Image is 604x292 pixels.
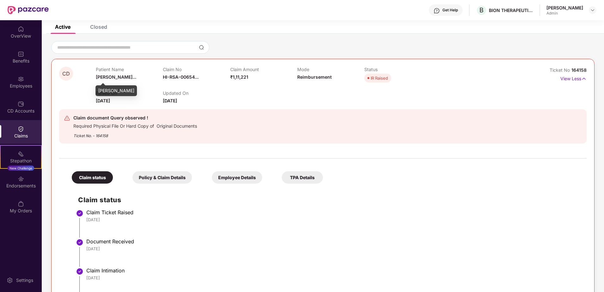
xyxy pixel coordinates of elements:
[590,8,595,13] img: svg+xml;base64,PHN2ZyBpZD0iRHJvcGRvd24tMzJ4MzIiIHhtbG5zPSJodHRwOi8vd3d3LnczLm9yZy8yMDAwL3N2ZyIgd2...
[546,5,583,11] div: [PERSON_NAME]
[18,126,24,132] img: svg+xml;base64,PHN2ZyBpZD0iQ2xhaW0iIHhtbG5zPSJodHRwOi8vd3d3LnczLm9yZy8yMDAwL3N2ZyIgd2lkdGg9IjIwIi...
[479,6,484,14] span: B
[560,74,587,82] p: View Less
[364,67,431,72] p: Status
[64,115,70,121] img: svg+xml;base64,PHN2ZyB4bWxucz0iaHR0cDovL3d3dy53My5vcmcvMjAwMC9zdmciIHdpZHRoPSIyNCIgaGVpZ2h0PSIyNC...
[55,24,71,30] div: Active
[297,67,364,72] p: Mode
[73,122,197,129] div: Required Physical File Or Hard Copy of Original Documents
[282,171,323,184] div: TPA Details
[133,171,192,184] div: Policy & Claim Details
[78,195,580,205] h2: Claim status
[163,90,230,96] p: Updated On
[96,85,137,96] div: [PERSON_NAME]
[297,74,332,80] span: Reimbursement
[18,26,24,32] img: svg+xml;base64,PHN2ZyBpZD0iSG9tZSIgeG1sbnM9Imh0dHA6Ly93d3cudzMub3JnLzIwMDAvc3ZnIiB3aWR0aD0iMjAiIG...
[550,67,571,73] span: Ticket No
[371,75,388,81] div: IR Raised
[18,151,24,157] img: svg+xml;base64,PHN2ZyB4bWxucz0iaHR0cDovL3d3dy53My5vcmcvMjAwMC9zdmciIHdpZHRoPSIyMSIgaGVpZ2h0PSIyMC...
[442,8,458,13] div: Get Help
[546,11,583,16] div: Admin
[18,201,24,207] img: svg+xml;base64,PHN2ZyBpZD0iTXlfT3JkZXJzIiBkYXRhLW5hbWU9Ik15IE9yZGVycyIgeG1sbnM9Imh0dHA6Ly93d3cudz...
[73,114,197,122] div: Claim document Query observed !
[581,75,587,82] img: svg+xml;base64,PHN2ZyB4bWxucz0iaHR0cDovL3d3dy53My5vcmcvMjAwMC9zdmciIHdpZHRoPSIxNyIgaGVpZ2h0PSIxNy...
[86,267,580,274] div: Claim Intimation
[76,268,83,275] img: svg+xml;base64,PHN2ZyBpZD0iU3RlcC1Eb25lLTMyeDMyIiB4bWxucz0iaHR0cDovL3d3dy53My5vcmcvMjAwMC9zdmciIH...
[18,101,24,107] img: svg+xml;base64,PHN2ZyBpZD0iQ0RfQWNjb3VudHMiIGRhdGEtbmFtZT0iQ0QgQWNjb3VudHMiIHhtbG5zPSJodHRwOi8vd3...
[76,210,83,217] img: svg+xml;base64,PHN2ZyBpZD0iU3RlcC1Eb25lLTMyeDMyIiB4bWxucz0iaHR0cDovL3d3dy53My5vcmcvMjAwMC9zdmciIH...
[230,74,248,80] span: ₹1,11,221
[571,67,587,73] span: 164158
[86,209,580,216] div: Claim Ticket Raised
[18,76,24,82] img: svg+xml;base64,PHN2ZyBpZD0iRW1wbG95ZWVzIiB4bWxucz0iaHR0cDovL3d3dy53My5vcmcvMjAwMC9zdmciIHdpZHRoPS...
[1,158,41,164] div: Stepathon
[86,217,580,222] div: [DATE]
[163,74,199,80] span: HI-RSA-00654...
[96,67,163,72] p: Patient Name
[18,51,24,57] img: svg+xml;base64,PHN2ZyBpZD0iQmVuZWZpdHMiIHhtbG5zPSJodHRwOi8vd3d3LnczLm9yZy8yMDAwL3N2ZyIgd2lkdGg9Ij...
[96,74,136,80] span: [PERSON_NAME]...
[86,238,580,245] div: Document Received
[8,6,49,14] img: New Pazcare Logo
[96,98,110,103] span: [DATE]
[72,171,113,184] div: Claim status
[62,71,70,76] span: CD
[18,176,24,182] img: svg+xml;base64,PHN2ZyBpZD0iRW5kb3JzZW1lbnRzIiB4bWxucz0iaHR0cDovL3d3dy53My5vcmcvMjAwMC9zdmciIHdpZH...
[199,45,204,50] img: svg+xml;base64,PHN2ZyBpZD0iU2VhcmNoLTMyeDMyIiB4bWxucz0iaHR0cDovL3d3dy53My5vcmcvMjAwMC9zdmciIHdpZH...
[7,277,13,283] img: svg+xml;base64,PHN2ZyBpZD0iU2V0dGluZy0yMHgyMCIgeG1sbnM9Imh0dHA6Ly93d3cudzMub3JnLzIwMDAvc3ZnIiB3aW...
[489,7,533,13] div: BION THERAPEUTICS ([GEOGRAPHIC_DATA]) PRIVATE LIMITED
[163,67,230,72] p: Claim No
[212,171,262,184] div: Employee Details
[8,166,34,171] div: New Challenge
[163,98,177,103] span: [DATE]
[86,246,580,252] div: [DATE]
[14,277,35,283] div: Settings
[73,129,197,139] div: Ticket No. - 164158
[76,239,83,246] img: svg+xml;base64,PHN2ZyBpZD0iU3RlcC1Eb25lLTMyeDMyIiB4bWxucz0iaHR0cDovL3d3dy53My5vcmcvMjAwMC9zdmciIH...
[434,8,440,14] img: svg+xml;base64,PHN2ZyBpZD0iSGVscC0zMngzMiIgeG1sbnM9Imh0dHA6Ly93d3cudzMub3JnLzIwMDAvc3ZnIiB3aWR0aD...
[90,24,107,30] div: Closed
[86,275,580,281] div: [DATE]
[230,67,297,72] p: Claim Amount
